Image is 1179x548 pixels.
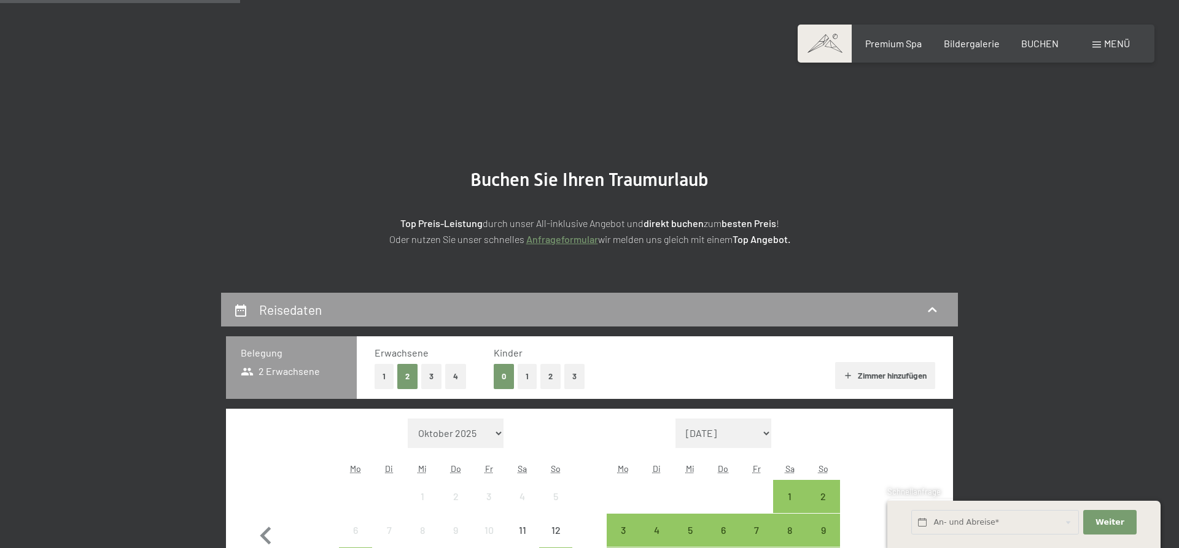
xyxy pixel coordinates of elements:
[607,514,640,547] div: Mon Nov 03 2025
[774,492,805,522] div: 1
[241,346,342,360] h3: Belegung
[773,514,806,547] div: Sat Nov 08 2025
[718,463,728,474] abbr: Donnerstag
[472,480,505,513] div: Anreise nicht möglich
[740,514,773,547] div: Anreise möglich
[887,487,941,496] span: Schnellanfrage
[539,514,572,547] div: Anreise nicht möglich
[640,514,673,547] div: Tue Nov 04 2025
[835,362,935,389] button: Zimmer hinzufügen
[807,514,840,547] div: Sun Nov 09 2025
[1021,37,1059,49] a: BUCHEN
[506,480,539,513] div: Anreise nicht möglich
[807,514,840,547] div: Anreise möglich
[707,514,740,547] div: Anreise möglich
[540,364,561,389] button: 2
[494,347,523,358] span: Kinder
[1095,517,1124,528] span: Weiter
[507,492,538,522] div: 4
[1104,37,1130,49] span: Menü
[673,514,706,547] div: Anreise möglich
[350,463,361,474] abbr: Montag
[644,217,704,229] strong: direkt buchen
[785,463,795,474] abbr: Samstag
[540,492,571,522] div: 5
[418,463,427,474] abbr: Mittwoch
[406,514,439,547] div: Wed Oct 08 2025
[707,514,740,547] div: Thu Nov 06 2025
[406,480,439,513] div: Wed Oct 01 2025
[506,514,539,547] div: Anreise nicht möglich
[339,514,372,547] div: Anreise nicht möglich
[259,302,322,317] h2: Reisedaten
[440,492,471,522] div: 2
[686,463,695,474] abbr: Mittwoch
[1083,510,1136,535] button: Weiter
[506,480,539,513] div: Sat Oct 04 2025
[372,514,405,547] div: Tue Oct 07 2025
[406,480,439,513] div: Anreise nicht möglich
[445,364,466,389] button: 4
[773,514,806,547] div: Anreise möglich
[439,480,472,513] div: Thu Oct 02 2025
[451,463,461,474] abbr: Donnerstag
[400,217,483,229] strong: Top Preis-Leistung
[722,217,776,229] strong: besten Preis
[944,37,1000,49] a: Bildergalerie
[539,480,572,513] div: Anreise nicht möglich
[539,514,572,547] div: Sun Oct 12 2025
[618,463,629,474] abbr: Montag
[375,347,429,358] span: Erwachsene
[564,364,585,389] button: 3
[518,364,537,389] button: 1
[439,480,472,513] div: Anreise nicht möglich
[551,463,561,474] abbr: Sonntag
[807,480,840,513] div: Anreise möglich
[733,233,790,245] strong: Top Angebot.
[518,463,527,474] abbr: Samstag
[819,463,828,474] abbr: Sonntag
[753,463,761,474] abbr: Freitag
[421,364,442,389] button: 3
[439,514,472,547] div: Anreise nicht möglich
[640,514,673,547] div: Anreise möglich
[472,514,505,547] div: Fri Oct 10 2025
[773,480,806,513] div: Sat Nov 01 2025
[607,514,640,547] div: Anreise möglich
[506,514,539,547] div: Sat Oct 11 2025
[397,364,418,389] button: 2
[773,480,806,513] div: Anreise möglich
[406,514,439,547] div: Anreise nicht möglich
[439,514,472,547] div: Thu Oct 09 2025
[485,463,493,474] abbr: Freitag
[473,492,504,522] div: 3
[653,463,661,474] abbr: Dienstag
[407,492,438,522] div: 1
[375,364,394,389] button: 1
[807,480,840,513] div: Sun Nov 02 2025
[740,514,773,547] div: Fri Nov 07 2025
[472,480,505,513] div: Fri Oct 03 2025
[339,514,372,547] div: Mon Oct 06 2025
[385,463,393,474] abbr: Dienstag
[673,514,706,547] div: Wed Nov 05 2025
[472,514,505,547] div: Anreise nicht möglich
[808,492,839,522] div: 2
[282,215,897,247] p: durch unser All-inklusive Angebot und zum ! Oder nutzen Sie unser schnelles wir melden uns gleich...
[241,365,320,378] span: 2 Erwachsene
[372,514,405,547] div: Anreise nicht möglich
[539,480,572,513] div: Sun Oct 05 2025
[865,37,922,49] a: Premium Spa
[494,364,514,389] button: 0
[470,169,709,190] span: Buchen Sie Ihren Traumurlaub
[526,233,598,245] a: Anfrageformular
